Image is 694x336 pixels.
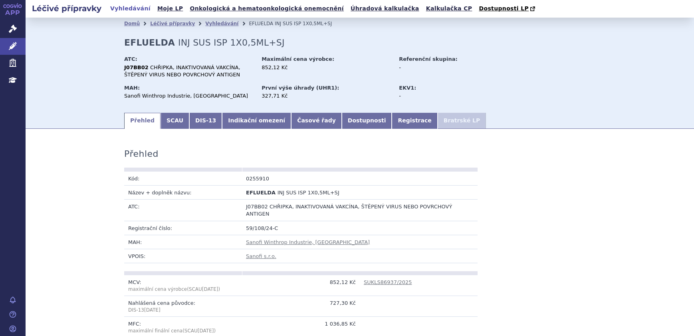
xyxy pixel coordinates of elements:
span: EFLUELDA [246,190,276,196]
strong: ATC: [124,56,137,62]
strong: První výše úhrady (UHR1): [262,85,339,91]
div: 852,12 Kč [262,64,391,71]
span: J07BB02 [246,204,268,210]
a: Sanofi s.r.o. [246,253,276,259]
div: Sanofi Winthrop Industrie, [GEOGRAPHIC_DATA] [124,92,254,100]
span: CHŘIPKA, INAKTIVOVANÁ VAKCÍNA, ŠTĚPENÝ VIRUS NEBO POVRCHOVÝ ANTIGEN [124,64,240,78]
a: Sanofi Winthrop Industrie, [GEOGRAPHIC_DATA] [246,239,370,245]
td: ATC: [124,200,242,221]
td: Název + doplněk názvu: [124,186,242,200]
a: DIS-13 [189,113,222,129]
strong: Referenční skupina: [399,56,457,62]
a: Vyhledávání [205,21,238,26]
span: [DATE] [144,307,161,313]
td: VPOIS: [124,249,242,263]
div: - [399,92,489,100]
a: SCAU [161,113,189,129]
a: Kalkulačka CP [424,3,475,14]
h3: Přehled [124,149,159,159]
a: Přehled [124,113,161,129]
a: Úhradová kalkulačka [348,3,422,14]
td: 0255910 [242,172,360,186]
span: CHŘIPKA, INAKTIVOVANÁ VAKCÍNA, ŠTĚPENÝ VIRUS NEBO POVRCHOVÝ ANTIGEN [246,204,452,217]
span: [DATE] [198,328,214,334]
a: Domů [124,21,140,26]
div: - [399,64,489,71]
strong: Maximální cena výrobce: [262,56,334,62]
strong: EFLUELDA [124,38,175,48]
td: MCV: [124,275,242,296]
a: Dostupnosti LP [476,3,539,14]
a: Vyhledávání [108,3,153,14]
span: maximální cena výrobce [128,286,187,292]
td: 727,30 Kč [242,296,360,317]
p: DIS-13 [128,307,238,314]
h2: Léčivé přípravky [26,3,108,14]
span: (SCAU ) [128,286,220,292]
a: Onkologická a hematoonkologická onemocnění [187,3,346,14]
td: 59/108/24-C [242,221,478,235]
span: INJ SUS ISP 1X0,5ML+SJ [178,38,285,48]
a: Časové řady [291,113,342,129]
a: SUKLS86937/2025 [364,279,412,285]
span: INJ SUS ISP 1X0,5ML+SJ [275,21,332,26]
span: EFLUELDA [249,21,273,26]
td: MAH: [124,235,242,249]
a: Dostupnosti [342,113,392,129]
strong: J07BB02 [124,64,149,70]
span: INJ SUS ISP 1X0,5ML+SJ [278,190,339,196]
td: 852,12 Kč [242,275,360,296]
span: (SCAU ) [182,328,216,334]
td: Kód: [124,172,242,186]
a: Moje LP [155,3,185,14]
strong: MAH: [124,85,140,91]
span: Dostupnosti LP [479,5,529,12]
a: Léčivé přípravky [150,21,195,26]
p: maximální finální cena [128,328,238,334]
span: [DATE] [202,286,218,292]
a: Registrace [392,113,437,129]
div: 327,71 Kč [262,92,391,100]
strong: EKV1: [399,85,416,91]
a: Indikační omezení [222,113,291,129]
td: Nahlášená cena původce: [124,296,242,317]
td: Registrační číslo: [124,221,242,235]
